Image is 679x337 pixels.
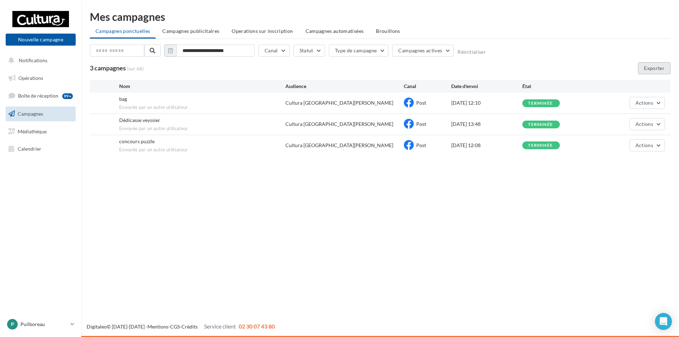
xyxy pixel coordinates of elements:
span: Dédicasse veyssier [119,117,160,123]
div: [DATE] 13:48 [451,121,522,128]
button: Campagnes actives [392,45,454,57]
span: Médiathèque [18,128,47,134]
span: Brouillons [376,28,400,34]
span: Actions [636,100,653,106]
span: concours puzzle [119,138,155,144]
p: Puilboreau [21,321,68,328]
button: Réinitialiser [458,49,486,55]
a: Crédits [181,324,198,330]
span: Campagnes automatisées [306,28,364,34]
button: Actions [629,118,665,130]
button: Nouvelle campagne [6,34,76,46]
span: Post [416,121,426,127]
span: Actions [636,121,653,127]
span: Campagnes publicitaires [162,28,219,34]
div: [DATE] 12:08 [451,142,522,149]
span: Post [416,142,426,148]
span: Operations sur inscription [232,28,293,34]
span: Notifications [19,57,47,63]
div: terminée [528,143,553,148]
span: Opérations [18,75,43,81]
button: Notifications [4,53,74,68]
span: Campagnes actives [398,47,442,53]
div: Mes campagnes [90,11,671,22]
a: CGS [170,324,180,330]
a: Calendrier [4,141,77,156]
span: © [DATE]-[DATE] - - - [87,324,275,330]
div: Nom [119,83,285,90]
a: Boîte de réception99+ [4,88,77,103]
button: Statut [294,45,325,57]
div: Cultura [GEOGRAPHIC_DATA][PERSON_NAME] [285,142,393,149]
button: Exporter [638,62,671,74]
div: Cultura [GEOGRAPHIC_DATA][PERSON_NAME] [285,121,393,128]
a: Digitaleo [87,324,107,330]
span: 3 campagnes [90,64,126,72]
span: Service client [204,323,236,330]
button: Actions [629,97,665,109]
div: [DATE] 12:10 [451,99,522,106]
span: Envoyée par un autre utilisateur [119,104,285,111]
span: Post [416,100,426,106]
span: Envoyée par un autre utilisateur [119,147,285,153]
div: Cultura [GEOGRAPHIC_DATA][PERSON_NAME] [285,99,393,106]
button: Actions [629,139,665,151]
div: terminée [528,122,553,127]
span: bag [119,96,127,102]
span: Envoyée par un autre utilisateur [119,126,285,132]
div: Open Intercom Messenger [655,313,672,330]
a: Mentions [147,324,168,330]
a: Campagnes [4,106,77,121]
span: Boîte de réception [18,93,58,99]
a: Médiathèque [4,124,77,139]
span: Actions [636,142,653,148]
div: Audience [285,83,404,90]
div: Date d'envoi [451,83,522,90]
div: Canal [404,83,451,90]
span: P [11,321,14,328]
span: Campagnes [18,111,43,117]
div: terminée [528,101,553,106]
span: Calendrier [18,146,41,152]
span: 02 30 07 43 80 [239,323,275,330]
button: Type de campagne [329,45,389,57]
button: Canal [259,45,290,57]
div: État [522,83,593,90]
a: Opérations [4,71,77,86]
span: (sur 66) [127,65,144,72]
div: 99+ [62,93,73,99]
a: P Puilboreau [6,318,76,331]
